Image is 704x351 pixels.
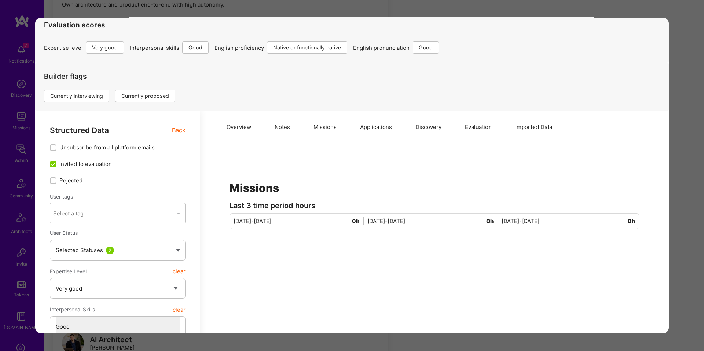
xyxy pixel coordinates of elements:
button: clear [173,265,186,278]
span: Structured Data [50,126,109,135]
button: Missions [302,111,348,143]
button: Discovery [404,111,453,143]
span: 0h [352,218,364,225]
span: Expertise level [44,44,83,52]
span: Selected Statuses [56,247,103,254]
div: Good [412,41,439,54]
div: [DATE]-[DATE] [502,218,635,225]
div: [DATE]-[DATE] [234,218,367,225]
button: Notes [263,111,302,143]
div: Very good [86,41,124,54]
span: 0h [486,218,498,225]
button: Evaluation [453,111,503,143]
i: icon Chevron [177,212,180,215]
span: Expertise Level [50,265,87,278]
div: Currently interviewing [44,90,109,102]
span: Back [172,126,186,135]
div: Last 3 time period hours [230,202,639,210]
div: Select a tag [53,210,84,217]
div: modal [35,18,669,333]
span: Invited to evaluation [59,160,112,168]
img: caret [176,249,180,252]
button: Applications [348,111,404,143]
button: Overview [215,111,263,143]
div: 2 [106,247,114,254]
label: User tags [50,193,73,200]
span: 0h [628,218,635,225]
span: Rejected [59,177,82,185]
div: Good [182,41,209,54]
h1: Missions [230,181,639,195]
h4: Builder flags [44,72,181,81]
button: Imported Data [503,111,564,143]
span: English proficiency [214,44,264,52]
button: clear [173,303,186,316]
div: Native or functionally native [267,41,347,54]
div: [DATE]-[DATE] [367,218,501,225]
span: Unsubscribe from all platform emails [59,144,155,152]
div: Currently proposed [115,90,175,102]
span: Interpersonal Skills [50,303,95,316]
span: Interpersonal skills [130,44,179,52]
h4: Evaluation scores [44,21,660,29]
span: English pronunciation [353,44,410,52]
span: User Status [50,230,78,236]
